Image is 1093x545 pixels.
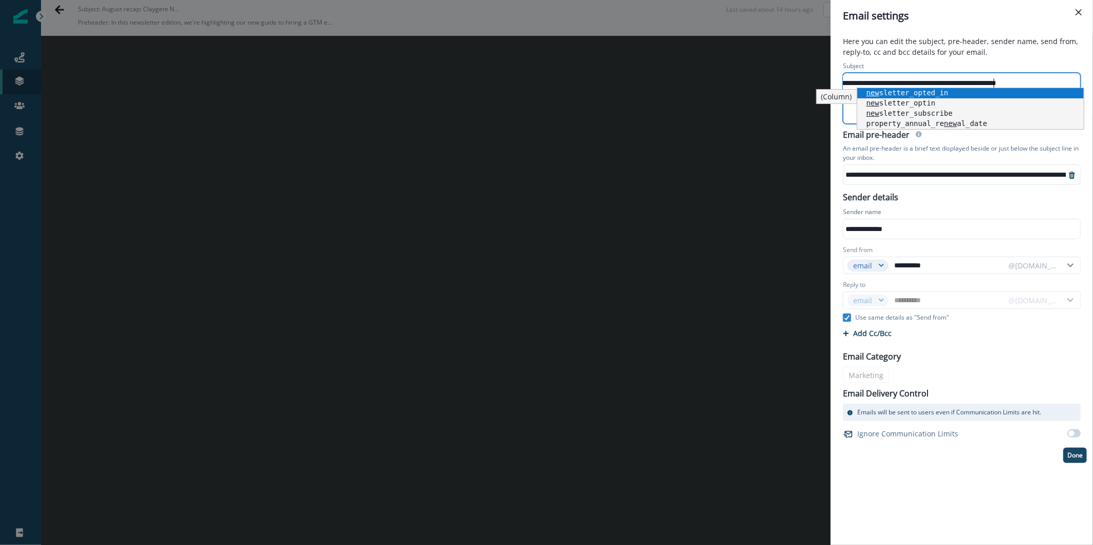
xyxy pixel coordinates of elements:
[853,260,874,271] div: email
[843,207,881,219] p: Sender name
[867,99,936,107] span: sletter_optin
[855,313,949,322] p: Use same details as "Send from"
[857,428,958,439] p: Ignore Communication Limits
[843,387,929,400] p: Email Delivery Control
[1063,448,1087,463] button: Done
[867,109,879,117] span: new
[816,89,857,104] div: (Column)
[944,119,957,128] span: new
[857,408,1041,417] p: Emails will be sent to users even if Communication Limits are hit.
[843,61,864,73] p: Subject
[837,36,1087,59] p: Here you can edit the subject, pre-header, sender name, send from, reply-to, cc and bcc details f...
[843,130,910,142] h2: Email pre-header
[867,99,879,107] span: new
[1068,171,1076,179] svg: remove-preheader
[1067,452,1083,459] p: Done
[843,142,1081,164] p: An email pre-header is a brief text displayed beside or just below the subject line in your inbox.
[843,245,873,255] label: Send from
[837,189,904,203] p: Sender details
[867,89,948,97] span: sletter_opted_in
[843,280,865,289] label: Reply to
[843,8,1081,24] div: Email settings
[867,109,953,117] span: sletter_subscribe
[843,350,901,363] p: Email Category
[867,89,879,97] span: new
[843,328,892,338] button: Add Cc/Bcc
[1070,4,1087,20] button: Close
[867,119,987,128] span: property_annual_re al_date
[1008,260,1058,271] div: @[DOMAIN_NAME]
